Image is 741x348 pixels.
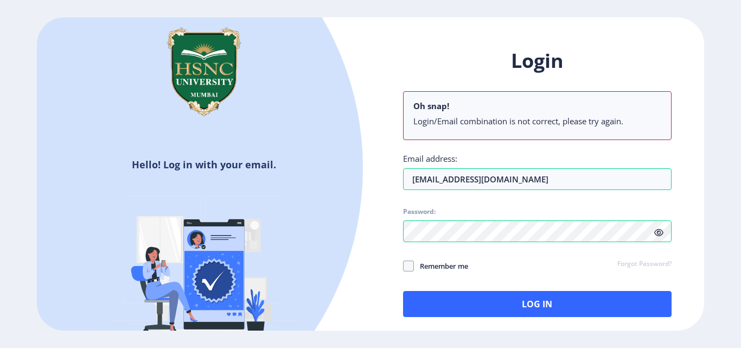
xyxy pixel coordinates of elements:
img: hsnc.png [150,17,258,126]
input: Email address [403,168,672,190]
b: Oh snap! [413,100,449,111]
label: Password: [403,207,436,216]
a: Forgot Password? [617,260,672,269]
h1: Login [403,48,672,74]
button: Log In [403,291,672,317]
li: Login/Email combination is not correct, please try again. [413,116,661,126]
span: Remember me [414,260,468,273]
label: Email address: [403,153,457,164]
